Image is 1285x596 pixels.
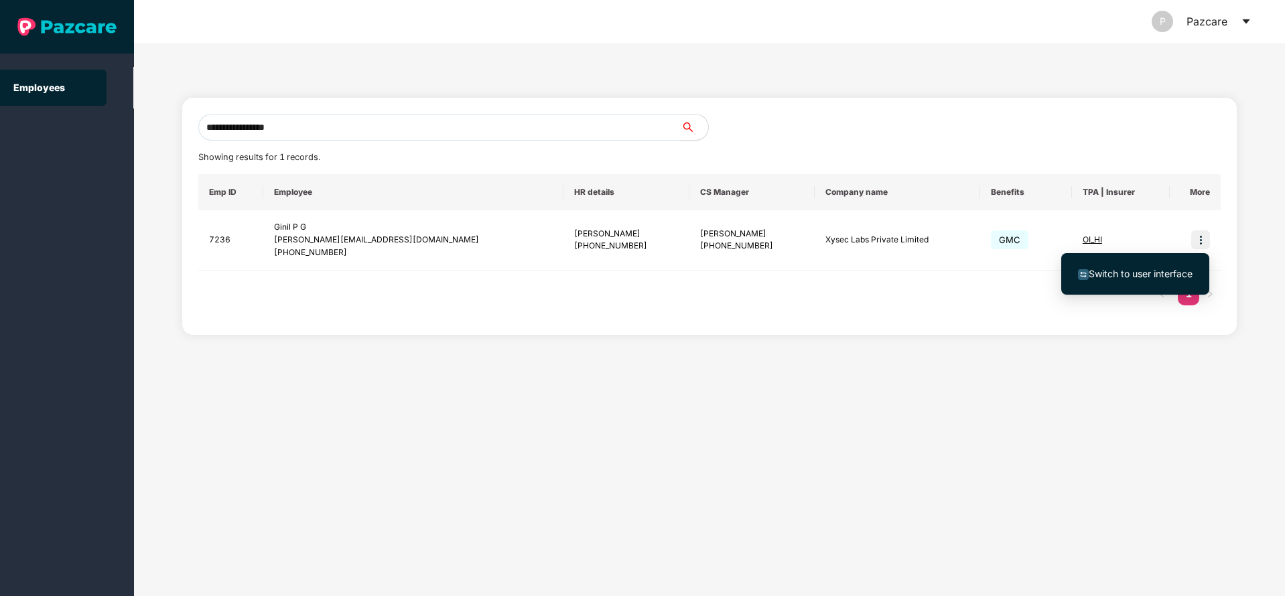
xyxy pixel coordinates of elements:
[274,246,553,259] div: [PHONE_NUMBER]
[1191,230,1210,249] img: icon
[815,174,980,210] th: Company name
[1199,284,1221,305] button: right
[991,230,1028,249] span: GMC
[198,174,263,210] th: Emp ID
[1083,234,1102,244] span: OI_HI
[1170,174,1221,210] th: More
[700,228,804,240] div: [PERSON_NAME]
[980,174,1072,210] th: Benefits
[274,234,553,246] div: [PERSON_NAME][EMAIL_ADDRESS][DOMAIN_NAME]
[263,174,564,210] th: Employee
[13,82,65,93] a: Employees
[815,210,980,271] td: Xysec Labs Private Limited
[1078,269,1089,280] img: svg+xml;base64,PHN2ZyB4bWxucz0iaHR0cDovL3d3dy53My5vcmcvMjAwMC9zdmciIHdpZHRoPSIxNiIgaGVpZ2h0PSIxNi...
[198,152,320,162] span: Showing results for 1 records.
[274,221,553,234] div: Ginil P G
[1241,16,1252,27] span: caret-down
[574,228,678,240] div: [PERSON_NAME]
[1206,290,1214,298] span: right
[1199,284,1221,305] li: Next Page
[198,210,263,271] td: 7236
[563,174,689,210] th: HR details
[1160,11,1166,32] span: P
[574,240,678,252] div: [PHONE_NUMBER]
[681,114,709,141] button: search
[681,122,708,133] span: search
[1072,174,1170,210] th: TPA | Insurer
[700,240,804,252] div: [PHONE_NUMBER]
[1089,268,1193,279] span: Switch to user interface
[689,174,815,210] th: CS Manager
